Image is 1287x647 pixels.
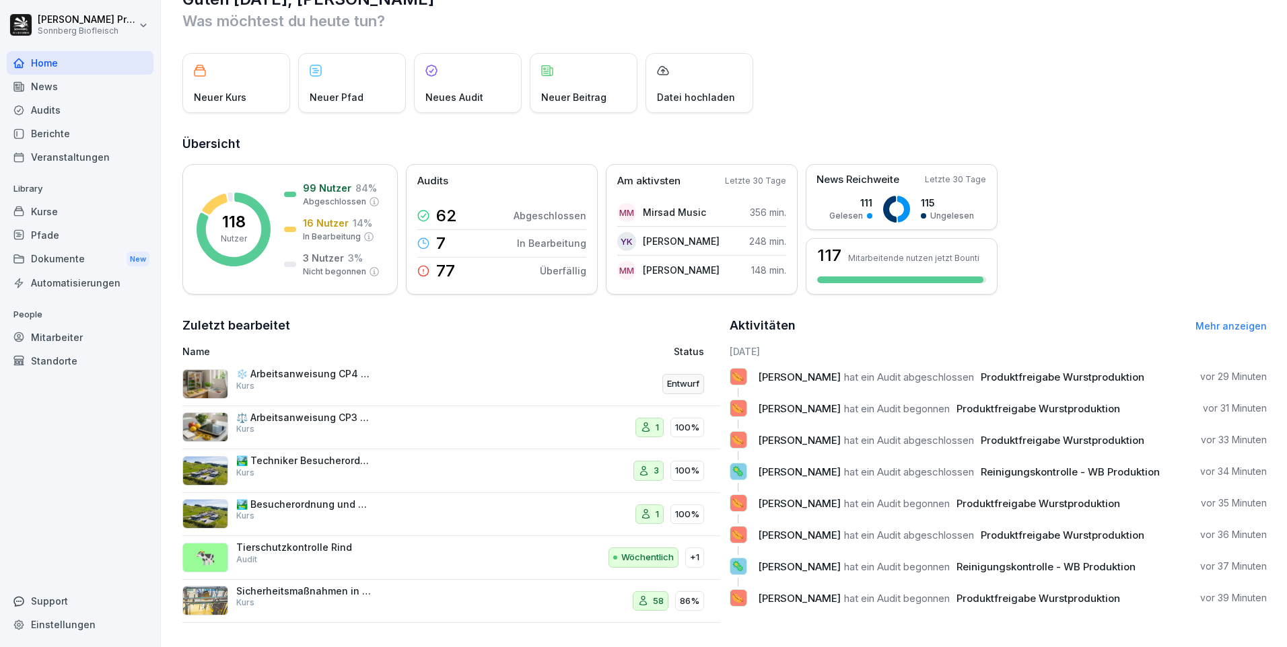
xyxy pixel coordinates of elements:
p: 🏞️ Techniker Besucherordnung und Hygienerichtlinien bei [GEOGRAPHIC_DATA] [236,455,371,467]
p: [PERSON_NAME] [643,263,720,277]
p: 16 Nutzer [303,216,349,230]
p: vor 34 Minuten [1200,465,1267,478]
a: Mitarbeiter [7,326,153,349]
p: Name [182,344,519,358]
div: Support [7,589,153,613]
p: 7 [436,235,446,252]
p: 🌭 [732,525,744,544]
h2: Aktivitäten [730,316,796,335]
p: Mirsad Music [643,205,706,219]
p: 🌭 [732,399,744,418]
p: 356 min. [750,205,786,219]
p: Was möchtest du heute tun? [182,10,1267,32]
div: MM [617,203,636,222]
a: Kurse [7,200,153,223]
p: Kurs [236,510,254,522]
div: MM [617,261,636,280]
p: 🌭 [732,588,744,607]
a: Mehr anzeigen [1195,320,1267,332]
span: hat ein Audit abgeschlossen [844,529,974,541]
p: Mitarbeitende nutzen jetzt Bounti [848,253,979,263]
span: hat ein Audit begonnen [844,560,950,573]
span: [PERSON_NAME] [758,465,841,478]
a: Automatisierungen [7,271,153,295]
p: 🌭 [732,494,744,512]
a: 🏞️ Besucherordnung und Hygienerichtlinien bei [GEOGRAPHIC_DATA]Kurs1100% [182,493,720,537]
p: Kurs [236,597,254,609]
p: Sonnberg Biofleisch [38,26,136,36]
p: 62 [436,208,457,224]
p: 111 [829,196,872,210]
p: 148 min. [751,263,786,277]
span: [PERSON_NAME] [758,402,841,415]
p: vor 37 Minuten [1200,560,1267,573]
p: ⚖️ Arbeitsanweisung CP3 Gewichtskontrolle AA [236,412,371,424]
h2: Übersicht [182,135,1267,153]
p: 1 [656,508,659,521]
span: Produktfreigabe Wurstproduktion [956,497,1120,510]
p: In Bearbeitung [303,231,361,243]
a: Sicherheitsmaßnahmen in der Schlachtung und ZerlegungKurs5886% [182,580,720,623]
p: [PERSON_NAME] [643,234,720,248]
p: vor 35 Minuten [1201,496,1267,510]
div: News [7,75,153,98]
p: Kurs [236,380,254,392]
p: Datei hochladen [657,90,735,104]
p: News Reichweite [816,172,899,188]
span: hat ein Audit abgeschlossen [844,434,974,447]
img: dvi7yoryupfiynv4a7x3j5qo.png [182,369,228,399]
p: 77 [436,263,455,279]
div: Veranstaltungen [7,145,153,169]
a: Home [7,51,153,75]
p: Ungelesen [930,210,974,222]
p: Letzte 30 Tage [725,175,786,187]
img: roi77fylcwzaflh0hwjmpm1w.png [182,499,228,529]
p: Gelesen [829,210,863,222]
span: Reinigungskontrolle - WB Produktion [956,560,1136,573]
p: Am aktivsten [617,174,681,189]
p: 58 [653,595,664,608]
p: ❄️ Arbeitsanweisung CP4 Kühlen/Tiefkühlen/Tiefkühlen AA [236,368,371,380]
div: New [127,252,149,267]
p: 🌭 [732,430,744,449]
p: Kurs [236,423,254,435]
p: Sicherheitsmaßnahmen in der Schlachtung und Zerlegung [236,585,371,597]
p: 3 [654,464,659,478]
p: Abgeschlossen [303,196,366,208]
p: vor 36 Minuten [1200,528,1267,541]
p: 84 % [355,181,377,195]
p: 248 min. [749,234,786,248]
p: 🏞️ Besucherordnung und Hygienerichtlinien bei [GEOGRAPHIC_DATA] [236,498,371,510]
p: Neuer Kurs [194,90,246,104]
a: Standorte [7,349,153,373]
span: [PERSON_NAME] [758,434,841,447]
p: 🌭 [732,367,744,386]
p: Audits [417,174,448,189]
h6: [DATE] [730,344,1267,358]
p: 1 [656,421,659,434]
p: 🦠 [732,557,744,576]
img: roi77fylcwzaflh0hwjmpm1w.png [182,456,228,486]
p: 3 Nutzer [303,251,344,265]
p: Letzte 30 Tage [925,174,986,186]
p: 🦠 [732,462,744,481]
span: [PERSON_NAME] [758,529,841,541]
span: hat ein Audit abgeschlossen [844,371,974,383]
a: ⚖️ Arbeitsanweisung CP3 Gewichtskontrolle AAKurs1100% [182,406,720,450]
div: Audits [7,98,153,122]
p: 118 [222,214,246,230]
a: Pfade [7,223,153,247]
span: hat ein Audit begonnen [844,402,950,415]
span: Produktfreigabe Wurstproduktion [956,592,1120,605]
span: Reinigungskontrolle - WB Produktion [981,465,1160,478]
a: Einstellungen [7,613,153,636]
span: [PERSON_NAME] [758,560,841,573]
p: Neuer Pfad [310,90,363,104]
p: [PERSON_NAME] Preßlauer [38,14,136,26]
p: Nutzer [221,233,247,245]
h2: Zuletzt bearbeitet [182,316,720,335]
p: Neues Audit [425,90,483,104]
